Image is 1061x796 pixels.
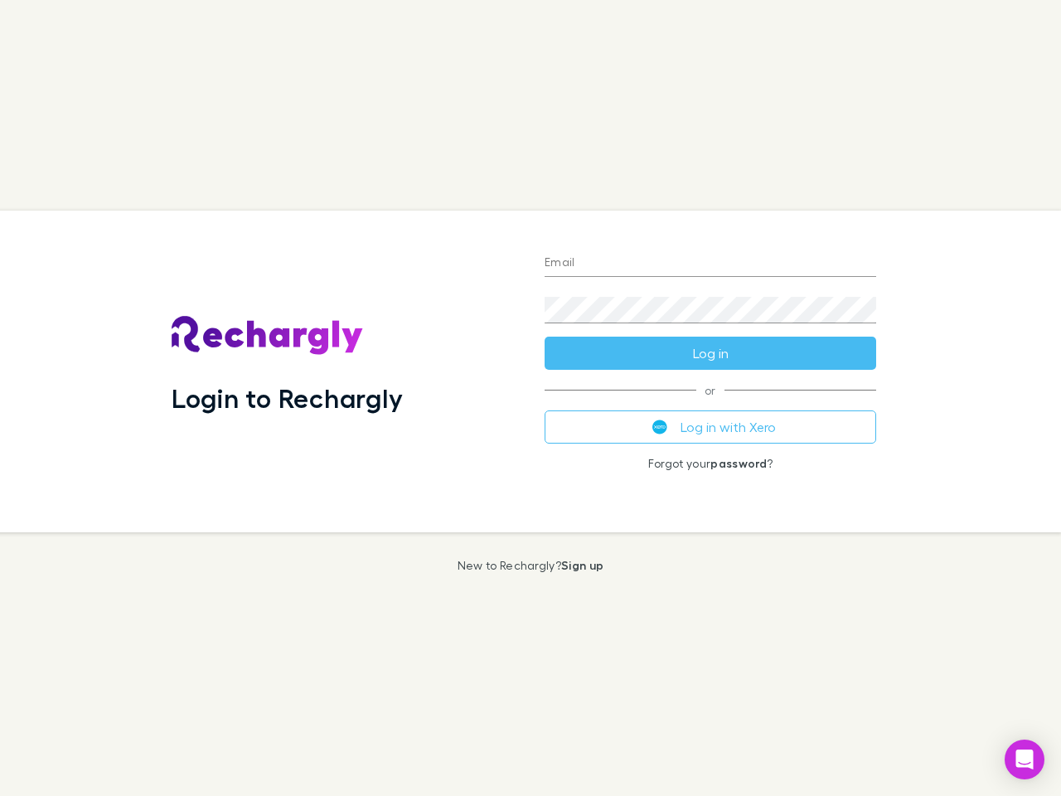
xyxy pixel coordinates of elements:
button: Log in with Xero [545,410,876,444]
p: Forgot your ? [545,457,876,470]
p: New to Rechargly? [458,559,604,572]
button: Log in [545,337,876,370]
h1: Login to Rechargly [172,382,403,414]
div: Open Intercom Messenger [1005,740,1044,779]
a: password [710,456,767,470]
a: Sign up [561,558,603,572]
img: Rechargly's Logo [172,316,364,356]
img: Xero's logo [652,420,667,434]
